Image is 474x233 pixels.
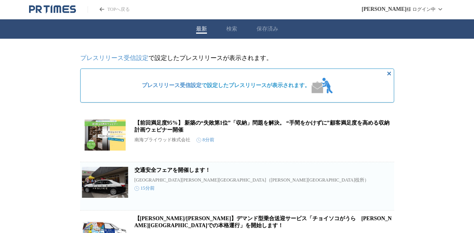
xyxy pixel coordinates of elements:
span: で設定したプレスリリースが表示されます。 [142,82,310,89]
a: 交通安全フェアを開催します！ [134,167,210,173]
a: 【[PERSON_NAME]/[PERSON_NAME]】デマンド型乗合送迎サービス「チョイソコがうら [PERSON_NAME][GEOGRAPHIC_DATA]での本格運行」を開始します！ [134,216,392,228]
button: 非表示にする [384,69,394,78]
time: 15分前 [134,185,155,192]
img: 【前回満足度95%】 新築の“失敗第1位”「収納」問題を解決。 “手間をかけずに”顧客満足度を高める収納計画ウェビナー開催 [82,120,128,151]
a: プレスリリース受信設定 [80,55,148,61]
img: 交通安全フェアを開催します！ [82,167,128,198]
a: 【前回満足度95%】 新築の“失敗第1位”「収納」問題を解決。 “手間をかけずに”顧客満足度を高める収納計画ウェビナー開催 [134,120,390,133]
p: [GEOGRAPHIC_DATA][PERSON_NAME][GEOGRAPHIC_DATA]（[PERSON_NAME][GEOGRAPHIC_DATA]役所） [134,177,369,183]
button: 最新 [196,26,207,33]
time: 8分前 [196,137,214,143]
button: 検索 [226,26,237,33]
a: プレスリリース受信設定 [142,82,202,88]
a: PR TIMESのトップページはこちら [88,6,130,13]
p: 南海プライウッド株式会社 [134,137,190,143]
span: [PERSON_NAME] [362,6,407,12]
p: で設定したプレスリリースが表示されます。 [80,54,394,62]
a: PR TIMESのトップページはこちら [29,5,76,14]
button: 保存済み [257,26,278,33]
